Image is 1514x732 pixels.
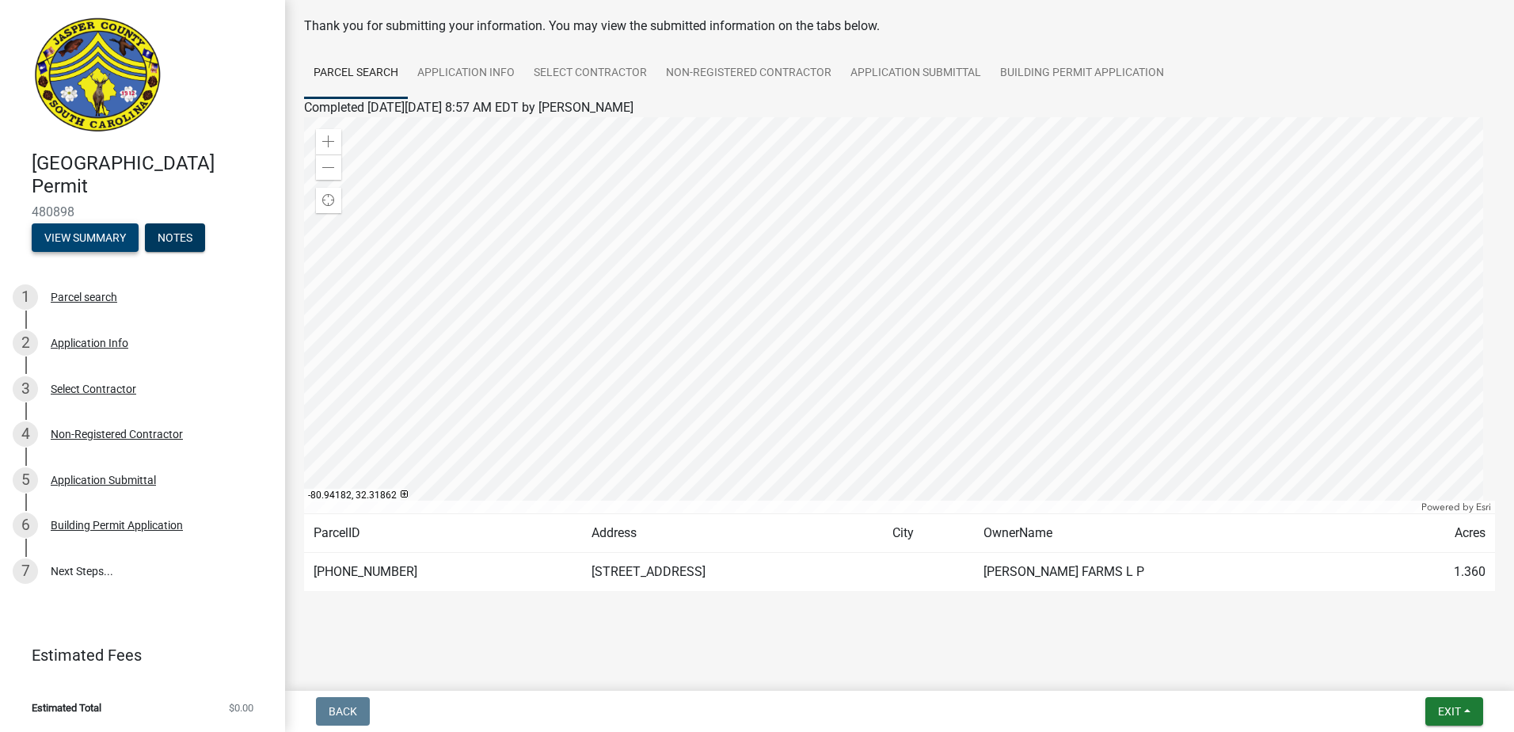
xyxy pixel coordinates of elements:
[13,467,38,493] div: 5
[841,48,991,99] a: Application Submittal
[316,129,341,154] div: Zoom in
[582,553,883,592] td: [STREET_ADDRESS]
[1476,501,1491,513] a: Esri
[13,421,38,447] div: 4
[51,383,136,395] div: Select Contractor
[316,697,370,726] button: Back
[329,705,357,718] span: Back
[304,514,582,553] td: ParcelID
[13,376,38,402] div: 3
[51,429,183,440] div: Non-Registered Contractor
[145,223,205,252] button: Notes
[32,223,139,252] button: View Summary
[974,514,1380,553] td: OwnerName
[316,188,341,213] div: Find my location
[13,513,38,538] div: 6
[656,48,841,99] a: Non-Registered Contractor
[408,48,524,99] a: Application Info
[51,520,183,531] div: Building Permit Application
[51,475,156,486] div: Application Submittal
[1438,705,1461,718] span: Exit
[991,48,1174,99] a: Building Permit Application
[1380,553,1495,592] td: 1.360
[51,292,117,303] div: Parcel search
[145,232,205,245] wm-modal-confirm: Notes
[1380,514,1495,553] td: Acres
[974,553,1380,592] td: [PERSON_NAME] FARMS L P
[883,514,974,553] td: City
[229,703,253,713] span: $0.00
[1425,697,1483,726] button: Exit
[51,337,128,349] div: Application Info
[304,553,582,592] td: [PHONE_NUMBER]
[13,639,260,671] a: Estimated Fees
[13,330,38,356] div: 2
[304,48,408,99] a: Parcel search
[32,232,139,245] wm-modal-confirm: Summary
[524,48,656,99] a: Select Contractor
[32,152,272,198] h4: [GEOGRAPHIC_DATA] Permit
[1417,501,1495,513] div: Powered by
[304,100,633,115] span: Completed [DATE][DATE] 8:57 AM EDT by [PERSON_NAME]
[316,154,341,180] div: Zoom out
[32,17,164,135] img: Jasper County, South Carolina
[32,204,253,219] span: 480898
[13,559,38,584] div: 7
[304,17,1495,36] div: Thank you for submitting your information. You may view the submitted information on the tabs below.
[582,514,883,553] td: Address
[13,284,38,310] div: 1
[32,703,101,713] span: Estimated Total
